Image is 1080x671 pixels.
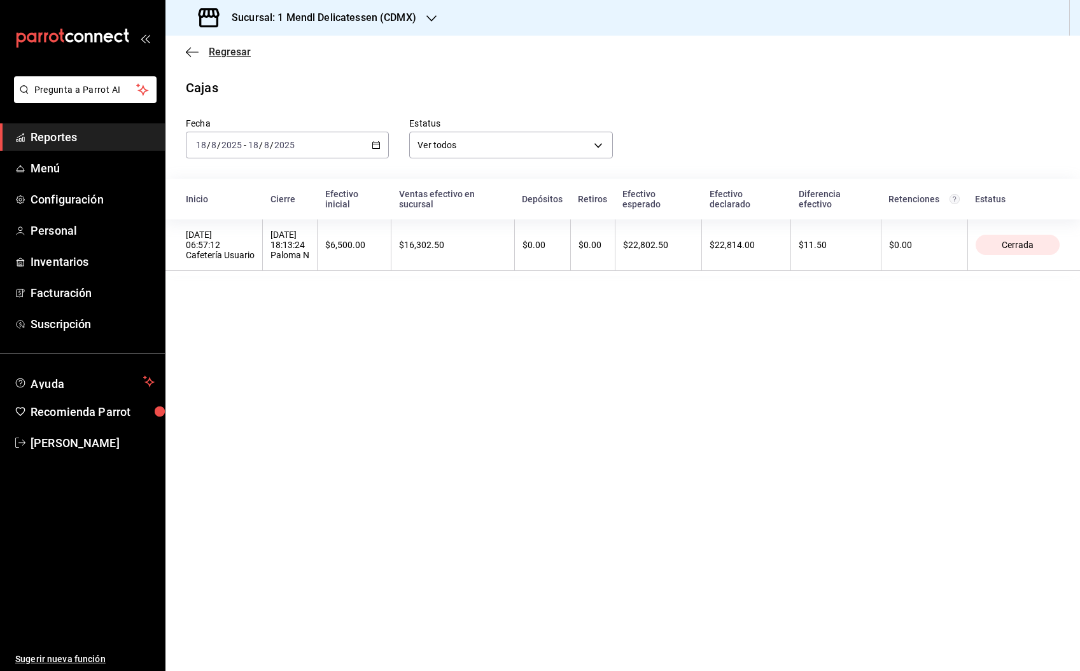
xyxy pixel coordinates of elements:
[579,240,607,250] div: $0.00
[221,10,416,25] h3: Sucursal: 1 Mendl Delicatessen (CDMX)
[270,140,274,150] span: /
[578,194,607,204] div: Retiros
[244,140,246,150] span: -
[710,189,783,209] div: Efectivo declarado
[399,189,507,209] div: Ventas efectivo en sucursal
[975,194,1060,204] div: Estatus
[623,240,694,250] div: $22,802.50
[217,140,221,150] span: /
[31,253,155,270] span: Inventarios
[186,194,255,204] div: Inicio
[409,132,612,158] div: Ver todos
[34,83,137,97] span: Pregunta a Parrot AI
[31,374,138,389] span: Ayuda
[522,240,563,250] div: $0.00
[186,46,251,58] button: Regresar
[248,140,259,150] input: --
[888,194,960,204] div: Retenciones
[799,189,874,209] div: Diferencia efectivo
[186,78,218,97] div: Cajas
[274,140,295,150] input: ----
[622,189,694,209] div: Efectivo esperado
[140,33,150,43] button: open_drawer_menu
[31,222,155,239] span: Personal
[31,434,155,452] span: [PERSON_NAME]
[259,140,263,150] span: /
[710,240,783,250] div: $22,814.00
[195,140,207,150] input: --
[270,194,310,204] div: Cierre
[9,92,157,106] a: Pregunta a Parrot AI
[186,119,389,128] label: Fecha
[207,140,211,150] span: /
[14,76,157,103] button: Pregunta a Parrot AI
[997,240,1039,250] span: Cerrada
[31,160,155,177] span: Menú
[522,194,563,204] div: Depósitos
[799,240,873,250] div: $11.50
[409,119,612,128] label: Estatus
[889,240,960,250] div: $0.00
[325,189,384,209] div: Efectivo inicial
[31,284,155,301] span: Facturación
[399,240,507,250] div: $16,302.50
[263,140,270,150] input: --
[15,653,155,666] span: Sugerir nueva función
[950,194,960,204] svg: Total de retenciones de propinas registradas
[211,140,217,150] input: --
[209,46,251,58] span: Regresar
[221,140,242,150] input: ----
[325,240,383,250] div: $6,500.00
[31,128,155,146] span: Reportes
[186,230,255,260] div: [DATE] 06:57:12 Cafetería Usuario
[31,191,155,208] span: Configuración
[270,230,309,260] div: [DATE] 18:13:24 Paloma N
[31,315,155,333] span: Suscripción
[31,403,155,420] span: Recomienda Parrot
